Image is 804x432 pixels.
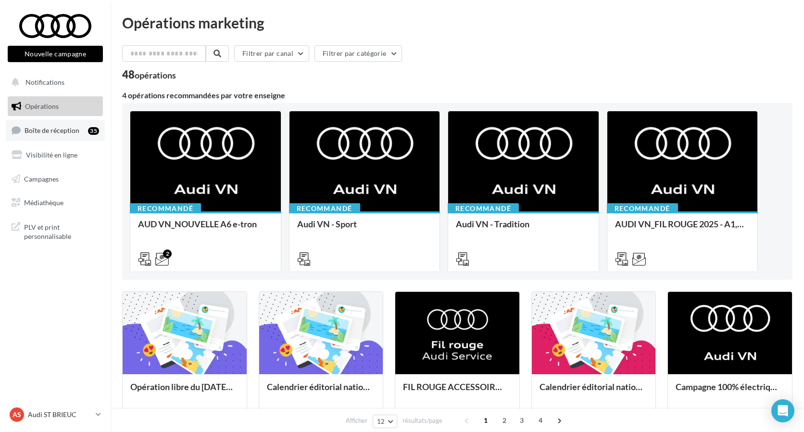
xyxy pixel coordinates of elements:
[540,382,648,401] div: Calendrier éditorial national : semaines du 04.08 au 25.08
[122,69,176,80] div: 48
[514,413,529,428] span: 3
[122,15,792,30] div: Opérations marketing
[615,219,750,238] div: AUDI VN_FIL ROUGE 2025 - A1, Q2, Q3, Q5 et Q4 e-tron
[25,78,64,86] span: Notifications
[130,382,239,401] div: Opération libre du [DATE] 12:06
[314,45,402,62] button: Filtrer par catégorie
[6,193,105,213] a: Médiathèque
[26,151,77,159] span: Visibilité en ligne
[6,120,105,141] a: Boîte de réception35
[289,203,360,214] div: Recommandé
[478,413,493,428] span: 1
[6,145,105,165] a: Visibilité en ligne
[533,413,548,428] span: 4
[24,174,59,183] span: Campagnes
[771,399,794,422] div: Open Intercom Messenger
[138,219,273,238] div: AUD VN_NOUVELLE A6 e-tron
[267,382,376,401] div: Calendrier éditorial national : semaine du 25.08 au 31.08
[607,203,678,214] div: Recommandé
[403,382,512,401] div: FIL ROUGE ACCESSOIRES SEPTEMBRE - AUDI SERVICE
[402,416,442,425] span: résultats/page
[6,96,105,117] a: Opérations
[6,169,105,189] a: Campagnes
[497,413,512,428] span: 2
[6,217,105,245] a: PLV et print personnalisable
[8,46,103,62] button: Nouvelle campagne
[6,72,101,92] button: Notifications
[373,415,397,428] button: 12
[448,203,519,214] div: Recommandé
[28,410,92,419] p: Audi ST BRIEUC
[346,416,367,425] span: Afficher
[676,382,784,401] div: Campagne 100% électrique BEV Septembre
[8,406,103,424] a: AS Audi ST BRIEUC
[88,127,99,135] div: 35
[163,249,172,258] div: 2
[122,92,792,99] div: 4 opérations recommandées par votre enseigne
[25,126,79,134] span: Boîte de réception
[234,45,309,62] button: Filtrer par canal
[13,410,21,419] span: AS
[130,203,201,214] div: Recommandé
[24,221,99,241] span: PLV et print personnalisable
[297,219,432,238] div: Audi VN - Sport
[25,102,59,110] span: Opérations
[456,219,591,238] div: Audi VN - Tradition
[135,71,176,79] div: opérations
[377,418,385,425] span: 12
[24,198,63,207] span: Médiathèque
